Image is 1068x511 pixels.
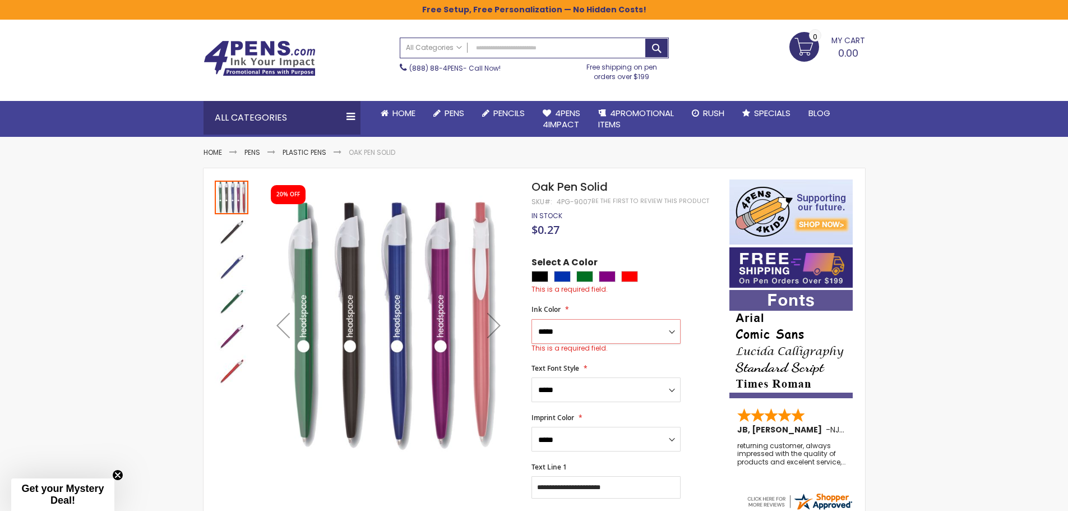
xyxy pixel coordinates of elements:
div: 20% OFF [276,191,300,199]
div: Green [576,271,593,282]
a: 0.00 0 [789,32,865,60]
a: Plastic Pens [283,148,326,157]
img: Oak Pen Solid [261,196,517,452]
div: All Categories [204,101,360,135]
div: Get your Mystery Deal!Close teaser [11,478,114,511]
span: 0.00 [838,46,858,60]
a: Home [204,148,222,157]
img: Oak Pen Solid [215,285,248,319]
img: Oak Pen Solid [215,215,248,249]
a: Pens [244,148,260,157]
span: - Call Now! [409,63,501,73]
span: Specials [754,107,790,119]
span: Ink Color [531,305,561,314]
button: Close teaser [112,469,123,481]
div: This is a required field. [531,285,718,294]
span: All Categories [406,43,462,52]
span: Select A Color [531,256,598,271]
div: Oak Pen Solid [215,284,249,319]
div: Black [531,271,548,282]
a: Blog [799,101,839,126]
div: This is a required field. [531,344,681,353]
span: NJ [830,424,844,435]
img: Oak Pen Solid [215,250,248,284]
a: (888) 88-4PENS [409,63,463,73]
span: Text Font Style [531,363,579,373]
span: Oak Pen Solid [531,179,608,195]
div: Oak Pen Solid [215,179,249,214]
a: All Categories [400,38,468,57]
img: 4Pens Custom Pens and Promotional Products [204,40,316,76]
span: Pencils [493,107,525,119]
li: Oak Pen Solid [349,148,395,157]
div: returning customer, always impressed with the quality of products and excelent service, will retu... [737,442,846,466]
a: Be the first to review this product [591,197,709,205]
img: 4pens 4 kids [729,179,853,245]
div: Previous [261,179,306,471]
span: $0.27 [531,222,560,237]
span: 4PROMOTIONAL ITEMS [598,107,674,130]
span: Imprint Color [531,413,574,422]
a: Specials [733,101,799,126]
img: Free shipping on orders over $199 [729,247,853,288]
span: 4Pens 4impact [543,107,580,130]
div: Oak Pen Solid [215,214,249,249]
div: Oak Pen Solid [215,249,249,284]
span: Home [392,107,415,119]
div: Oak Pen Solid [215,353,248,388]
div: Red [621,271,638,282]
a: 4Pens4impact [534,101,589,137]
iframe: Google Customer Reviews [975,481,1068,511]
span: Blog [808,107,830,119]
a: Rush [683,101,733,126]
span: 0 [813,31,817,42]
img: font-personalization-examples [729,290,853,398]
a: Pencils [473,101,534,126]
a: 4PROMOTIONALITEMS [589,101,683,137]
span: - , [826,424,923,435]
span: Rush [703,107,724,119]
img: Oak Pen Solid [215,320,248,353]
span: In stock [531,211,562,220]
a: Pens [424,101,473,126]
div: Free shipping on pen orders over $199 [575,58,669,81]
div: Purple [599,271,616,282]
span: Get your Mystery Deal! [21,483,104,506]
strong: SKU [531,197,552,206]
div: Next [471,179,516,471]
div: Blue [554,271,571,282]
div: Oak Pen Solid [215,319,249,353]
span: Pens [445,107,464,119]
a: Home [372,101,424,126]
span: JB, [PERSON_NAME] [737,424,826,435]
span: Text Line 1 [531,462,567,472]
img: Oak Pen Solid [215,355,248,388]
div: Availability [531,211,562,220]
div: 4PG-9007 [557,197,591,206]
